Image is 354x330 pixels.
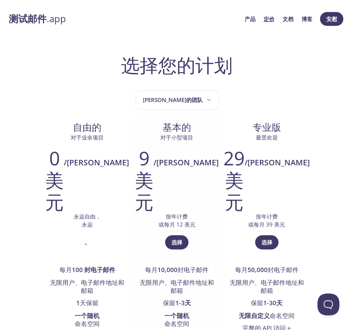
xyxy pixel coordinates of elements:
font: 无限用户、电子邮件地址和邮箱 [140,278,214,295]
font: 100 封电子邮件 [72,266,115,274]
font: 29美元 [223,145,245,215]
font: 安慰 [326,15,337,23]
button: 安迪的团队 [136,90,219,110]
font: 永远 [82,221,93,228]
font: 选择 [171,239,182,246]
font: 产品 [245,15,256,23]
font: 无限用户、电子邮件地址和邮箱 [50,278,124,295]
button: 安慰 [320,12,343,26]
font: 0美元 [45,145,64,215]
font: 1-30天 [263,299,283,307]
font: 每月 [145,266,157,274]
a: 产品 [245,14,256,24]
font: 选择您的计划 [121,52,233,78]
font: 对于业余项目 [71,134,104,141]
font: 基本的 [163,121,191,134]
font: 封电子邮件 [178,266,209,274]
font: /[PERSON_NAME] [64,157,129,168]
a: 文档 [283,14,293,24]
iframe: 求助童子军信标 - 开放 [318,294,339,315]
font: 封电子邮件 [268,266,299,274]
font: 无限用户、电子邮件地址和邮箱 [230,278,304,295]
font: 命名空间 [75,319,100,328]
font: 天保留 [80,299,98,307]
font: /[PERSON_NAME] [153,157,219,168]
font: 无限自定义 [239,311,270,320]
font: 或每月 12 美元 [159,221,195,228]
a: 测试邮件.app [9,13,239,25]
font: 测试邮件 [9,12,47,25]
font: /[PERSON_NAME] [245,157,310,168]
font: 按年计费 [256,213,278,220]
font: 自由的 [73,121,101,134]
font: 命名空间 [164,319,189,328]
font: 50,000 [248,266,268,274]
font: 一个随机 [164,311,189,320]
a: 定价 [264,14,275,24]
font: 或每月 39 美元 [248,221,285,228]
font: 1 [76,299,80,307]
font: 一个随机 [75,311,100,320]
font: [PERSON_NAME]的团队 [143,96,203,103]
font: 保留 [163,299,175,307]
font: .app [47,12,66,25]
font: 定价 [264,15,275,23]
font: 保留 [251,299,263,307]
a: 博客 [302,14,312,24]
font: 文档 [283,15,293,23]
font: 命名空间 [270,311,295,320]
font: 每月 [59,266,72,274]
font: 按年计费 [166,213,188,220]
font: 每月 [235,266,248,274]
font: 专业版 [253,121,281,134]
font: 最受欢迎 [256,134,278,141]
font: 永远自由， [74,213,101,220]
font: 9美元 [135,145,153,215]
font: 1-3天 [175,299,191,307]
font: 选择 [261,239,272,246]
font: 博客 [302,15,312,23]
button: 选择 [165,235,188,249]
font: 10,000 [157,266,178,274]
button: 选择 [255,235,279,249]
font: 对于小型项目 [160,134,193,141]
